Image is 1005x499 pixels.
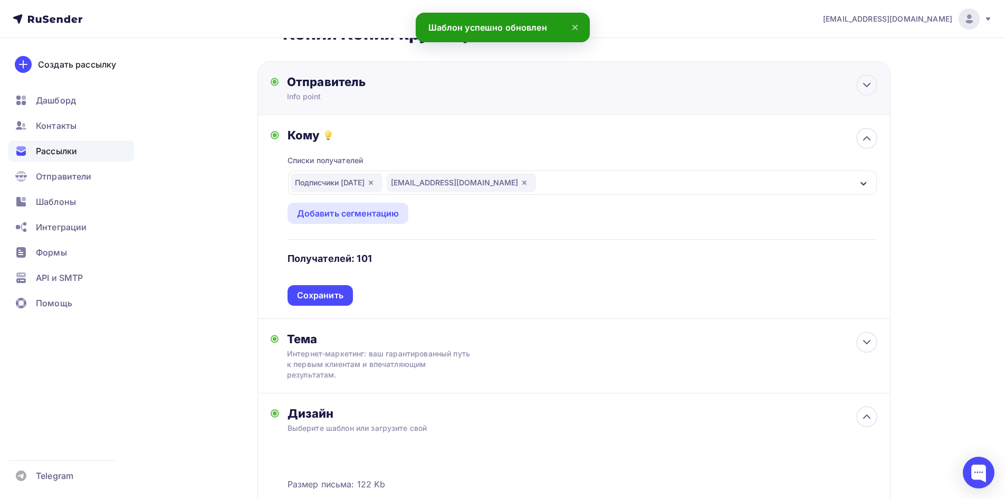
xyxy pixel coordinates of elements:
[823,14,952,24] span: [EMAIL_ADDRESS][DOMAIN_NAME]
[288,423,819,434] div: Выберите шаблон или загрузите свой
[288,170,877,195] button: Подписчики [DATE][EMAIL_ADDRESS][DOMAIN_NAME]
[8,242,134,263] a: Формы
[288,155,363,166] div: Списки получателей
[288,406,877,421] div: Дизайн
[36,94,76,107] span: Дашборд
[287,91,493,102] div: Info point
[288,128,877,143] div: Кому
[8,140,134,162] a: Рассылки
[38,58,116,71] div: Создать рассылку
[823,8,992,30] a: [EMAIL_ADDRESS][DOMAIN_NAME]
[36,271,83,284] span: API и SMTP
[288,252,372,265] h4: Получателей: 101
[287,349,475,380] div: Интернет-маркетинг: ваш гарантированный путь к первым клиентам и впечатляющим результатам.
[8,115,134,136] a: Контакты
[297,289,343,302] div: Сохранить
[36,195,76,208] span: Шаблоны
[36,119,76,132] span: Контакты
[36,221,87,233] span: Интеграции
[287,332,495,346] div: Тема
[297,207,399,220] div: Добавить сегментацию
[291,173,382,192] div: Подписчики [DATE]
[287,74,515,89] div: Отправитель
[36,145,77,157] span: Рассылки
[8,191,134,212] a: Шаблоны
[36,297,72,309] span: Помощь
[36,170,92,183] span: Отправители
[36,246,67,259] span: Формы
[387,173,536,192] div: [EMAIL_ADDRESS][DOMAIN_NAME]
[288,478,386,491] span: Размер письма: 122 Kb
[8,166,134,187] a: Отправители
[8,90,134,111] a: Дашборд
[36,469,73,482] span: Telegram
